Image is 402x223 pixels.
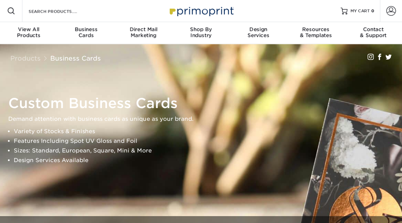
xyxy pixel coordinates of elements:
[115,26,172,32] span: Direct Mail
[14,127,400,136] li: Variety of Stocks & Finishes
[230,26,287,32] span: Design
[8,114,400,124] p: Demand attention with business cards as unique as your brand.
[172,26,230,39] div: Industry
[345,22,402,44] a: Contact& Support
[8,95,400,111] h1: Custom Business Cards
[10,54,41,62] a: Products
[287,26,345,32] span: Resources
[371,9,374,13] span: 0
[350,8,370,14] span: MY CART
[14,156,400,165] li: Design Services Available
[230,26,287,39] div: Services
[172,22,230,44] a: Shop ByIndustry
[57,26,115,39] div: Cards
[287,22,345,44] a: Resources& Templates
[167,3,235,18] img: Primoprint
[345,26,402,39] div: & Support
[115,26,172,39] div: Marketing
[14,136,400,146] li: Features Including Spot UV Gloss and Foil
[57,26,115,32] span: Business
[50,54,101,62] a: Business Cards
[287,26,345,39] div: & Templates
[345,26,402,32] span: Contact
[14,146,400,156] li: Sizes: Standard, European, Square, Mini & More
[230,22,287,44] a: DesignServices
[172,26,230,32] span: Shop By
[28,7,95,15] input: SEARCH PRODUCTS.....
[57,22,115,44] a: BusinessCards
[115,22,172,44] a: Direct MailMarketing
